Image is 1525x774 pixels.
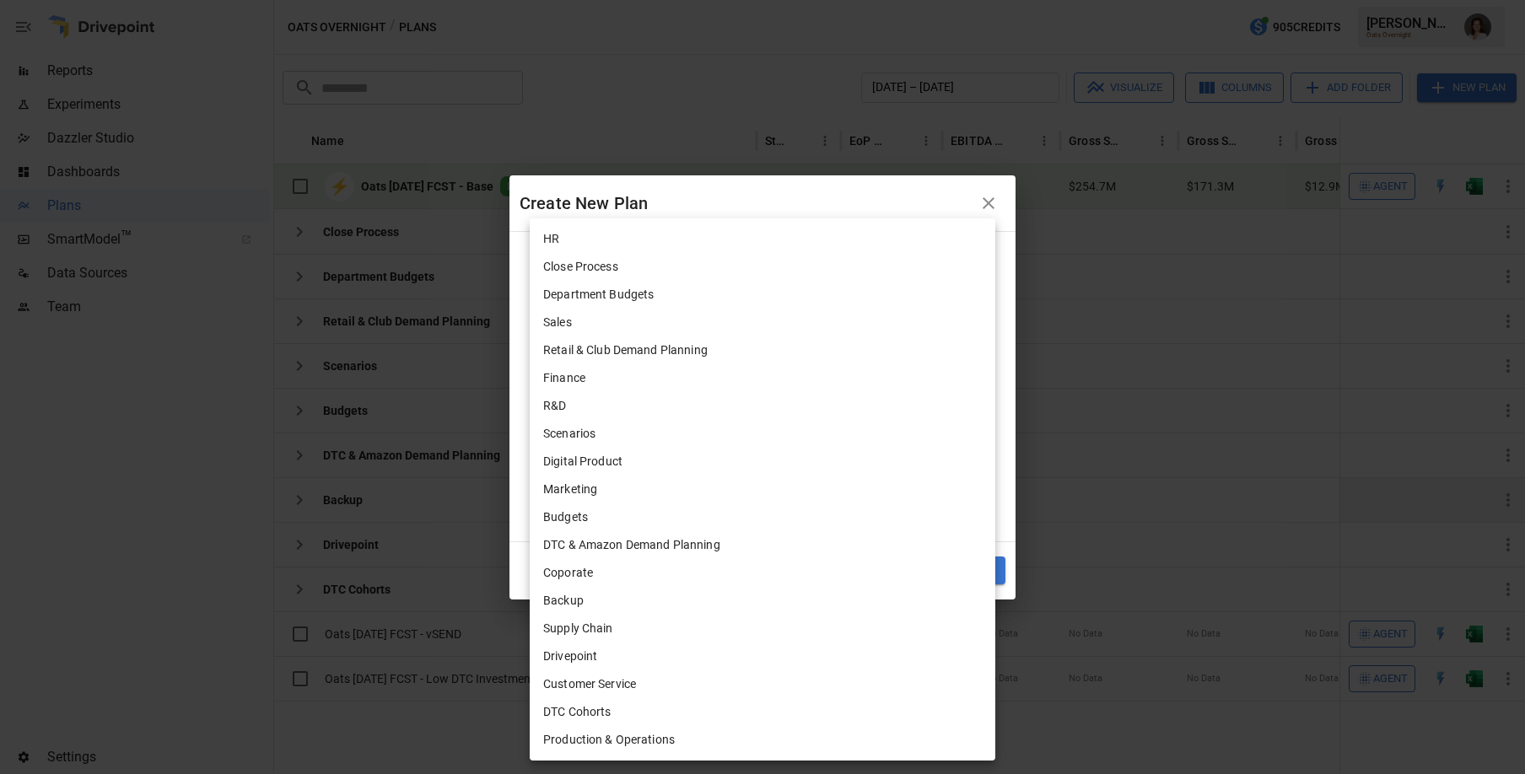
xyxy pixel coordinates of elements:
li: Budgets [530,503,995,531]
li: Sales [530,309,995,336]
li: Finance [530,364,995,392]
li: Coporate [530,559,995,587]
li: DTC Cohorts [530,698,995,726]
li: Retail & Club Demand Planning [530,336,995,364]
li: Department Budgets [530,281,995,309]
li: Marketing [530,476,995,503]
li: Production & Operations [530,726,995,754]
li: Scenarios [530,420,995,448]
li: Backup [530,587,995,615]
li: Customer Service [530,670,995,698]
li: Digital Product [530,448,995,476]
li: R&D [530,392,995,420]
li: Close Process [530,253,995,281]
li: DTC & Amazon Demand Planning [530,531,995,559]
li: HR [530,225,995,253]
li: Drivepoint [530,642,995,670]
li: Supply Chain [530,615,995,642]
